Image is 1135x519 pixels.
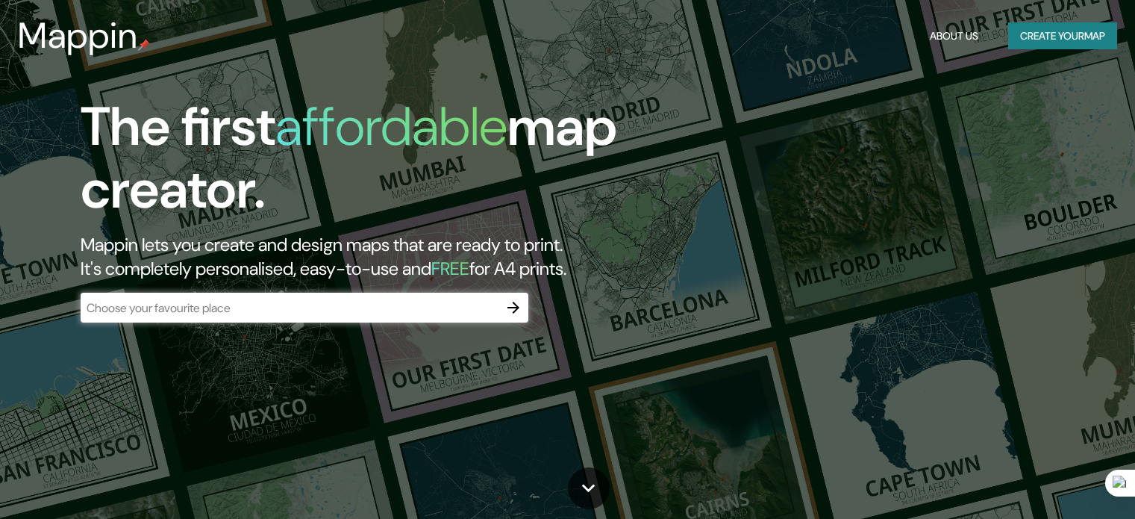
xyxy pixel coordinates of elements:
[431,257,469,280] h5: FREE
[81,96,648,233] h1: The first map creator.
[138,39,150,51] img: mappin-pin
[81,233,648,281] h2: Mappin lets you create and design maps that are ready to print. It's completely personalised, eas...
[275,92,507,161] h1: affordable
[18,15,138,57] h3: Mappin
[81,299,498,317] input: Choose your favourite place
[924,22,984,50] button: About Us
[1008,22,1117,50] button: Create yourmap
